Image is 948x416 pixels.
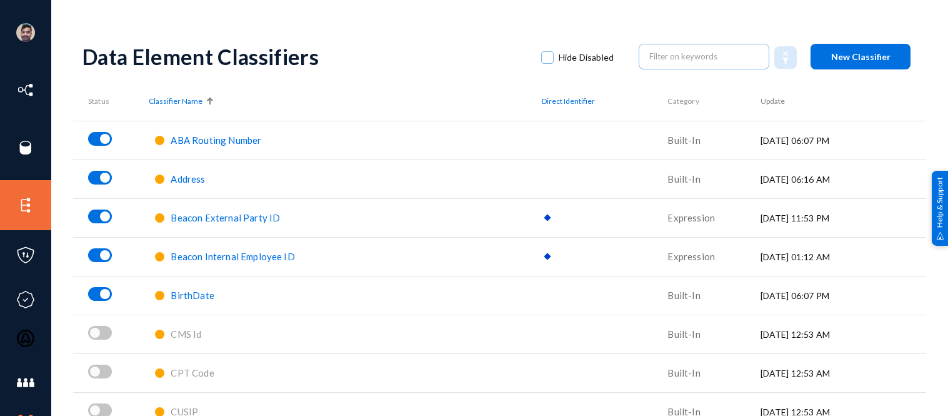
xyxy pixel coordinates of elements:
[667,134,700,146] span: Built-In
[667,96,699,106] span: Category
[831,51,891,62] span: New Classifier
[667,173,700,185] span: Built-In
[761,237,926,276] td: [DATE] 01:12 AM
[171,368,214,378] a: CPT Code
[936,231,944,240] img: help_support.svg
[88,96,109,106] span: Status
[761,198,926,237] td: [DATE] 11:53 PM
[761,353,926,392] td: [DATE] 12:53 AM
[761,82,926,121] th: Update
[16,373,35,392] img: icon-members.svg
[667,367,700,378] span: Built-In
[542,96,595,107] span: Direct Identifier
[932,170,948,245] div: Help & Support
[811,44,911,69] button: New Classifier
[82,44,529,69] div: Data Element Classifiers
[171,290,214,301] a: BirthDate
[761,276,926,315] td: [DATE] 06:07 PM
[542,96,668,107] div: Direct Identifier
[667,251,715,262] span: Expression
[761,160,926,198] td: [DATE] 06:16 AM
[171,173,205,185] span: Address
[171,367,214,378] span: CPT Code
[16,196,35,215] img: icon-elements.svg
[16,23,35,42] img: ACg8ocK1ZkZ6gbMmCU1AeqPIsBvrTWeY1xNXvgxNjkUXxjcqAiPEIvU=s96-c
[667,290,700,301] span: Built-In
[171,213,280,223] a: Beacon External Party ID
[171,174,205,185] a: Address
[559,48,614,67] span: Hide Disabled
[171,328,201,340] span: CMS Id
[149,96,202,107] span: Classifier Name
[171,290,214,301] span: BirthDate
[16,81,35,99] img: icon-inventory.svg
[667,328,700,340] span: Built-In
[171,134,261,146] span: ABA Routing Number
[16,329,35,348] img: icon-oauth.svg
[171,212,280,223] span: Beacon External Party ID
[667,212,715,223] span: Expression
[171,135,261,146] a: ABA Routing Number
[16,138,35,157] img: icon-sources.svg
[761,121,926,160] td: [DATE] 06:07 PM
[16,290,35,309] img: icon-compliance.svg
[649,47,759,66] input: Filter on keywords
[171,329,201,340] a: CMS Id
[16,246,35,265] img: icon-policies.svg
[171,251,294,262] a: Beacon Internal Employee ID
[761,315,926,353] td: [DATE] 12:53 AM
[149,96,541,107] div: Classifier Name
